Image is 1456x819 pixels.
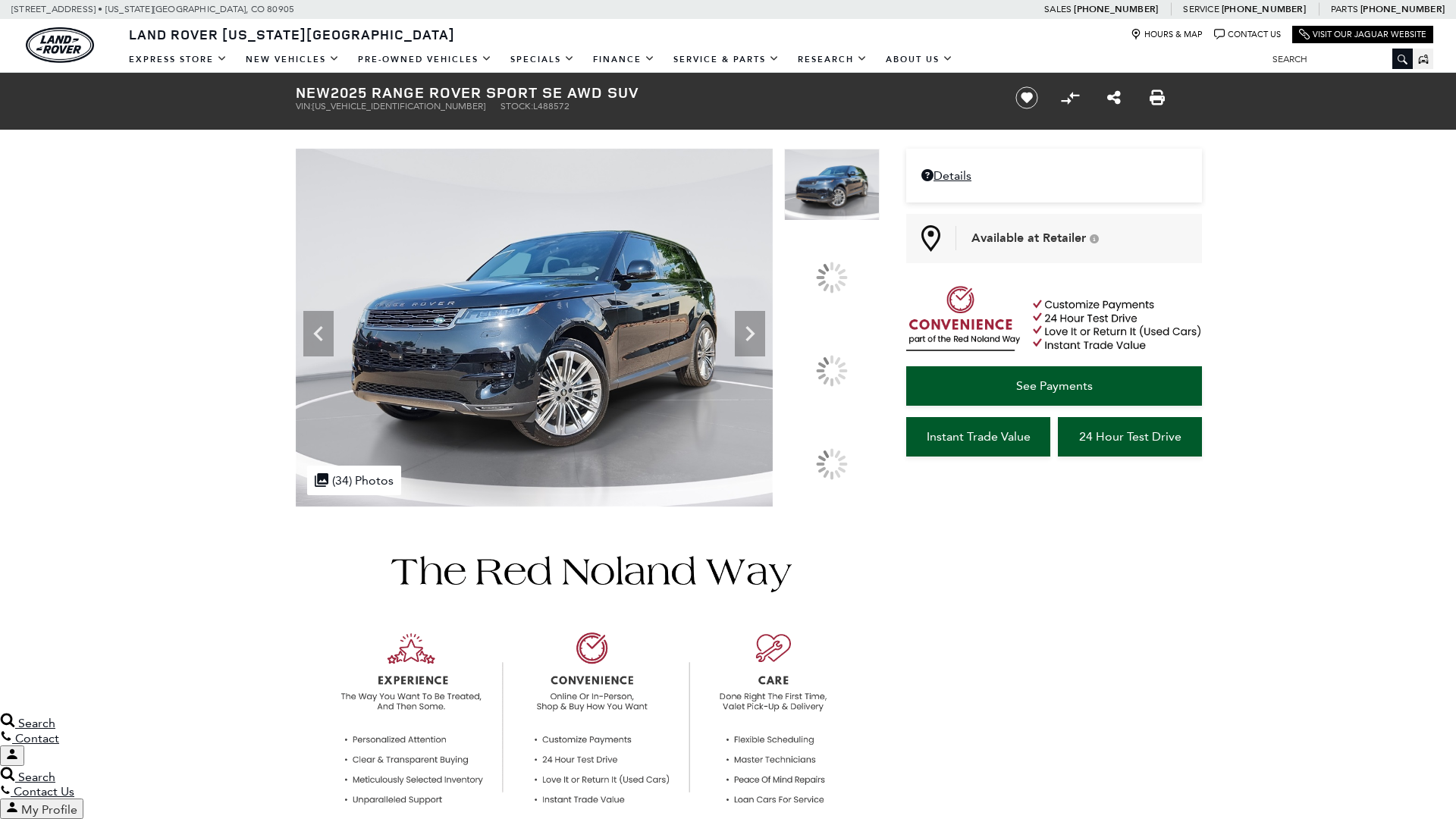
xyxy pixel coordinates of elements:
strong: New [296,82,331,102]
span: [US_VEHICLE_IDENTIFICATION_NUMBER] [312,101,485,111]
img: Map Pin Icon [921,225,940,252]
a: Share this New 2025 Range Rover Sport SE AWD SUV [1107,89,1121,107]
a: New Vehicles [237,46,349,73]
span: Contact Us [14,784,74,799]
a: Service & Parts [664,46,789,73]
a: Research [789,46,877,73]
span: Sales [1044,4,1072,14]
img: Land Rover [26,27,94,63]
a: Specials [501,46,584,73]
a: Hours & Map [1131,29,1203,40]
span: Service [1183,4,1219,14]
div: Vehicle is in stock and ready for immediate delivery. Due to demand, availability is subject to c... [1090,234,1099,243]
button: Save vehicle [1010,86,1043,110]
span: Search [18,716,55,730]
nav: Main Navigation [120,46,962,73]
span: Search [18,770,55,784]
a: EXPRESS STORE [120,46,237,73]
a: Print this New 2025 Range Rover Sport SE AWD SUV [1150,89,1165,107]
span: Parts [1331,4,1358,14]
iframe: YouTube video player [906,464,1202,703]
a: [PHONE_NUMBER] [1360,3,1445,15]
button: Compare vehicle [1059,86,1081,109]
img: New 2025 Santorini Black Land Rover SE image 1 [784,149,880,221]
a: [PHONE_NUMBER] [1222,3,1306,15]
span: See Payments [1016,378,1093,393]
span: My Profile [21,802,77,817]
span: Instant Trade Value [927,429,1031,444]
input: Search [1261,50,1413,68]
img: New 2025 Santorini Black Land Rover SE image 1 [296,149,773,507]
a: Details [921,168,1187,183]
a: Finance [584,46,664,73]
a: Instant Trade Value [906,417,1050,457]
a: Land Rover [US_STATE][GEOGRAPHIC_DATA] [120,25,464,43]
a: [PHONE_NUMBER] [1074,3,1158,15]
a: Contact Us [1214,29,1281,40]
a: Pre-Owned Vehicles [349,46,501,73]
a: See Payments [906,366,1202,406]
span: Available at Retailer [971,230,1086,246]
a: 24 Hour Test Drive [1058,417,1202,457]
a: land-rover [26,27,94,63]
span: Stock: [500,101,533,111]
div: (34) Photos [307,466,401,495]
a: About Us [877,46,962,73]
span: 24 Hour Test Drive [1079,429,1181,444]
span: Contact [15,731,59,745]
span: L488572 [533,101,570,111]
span: Land Rover [US_STATE][GEOGRAPHIC_DATA] [129,25,455,43]
span: VIN: [296,101,312,111]
h1: 2025 Range Rover Sport SE AWD SUV [296,84,990,101]
a: [STREET_ADDRESS] • [US_STATE][GEOGRAPHIC_DATA], CO 80905 [11,4,294,14]
a: Visit Our Jaguar Website [1299,29,1426,40]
